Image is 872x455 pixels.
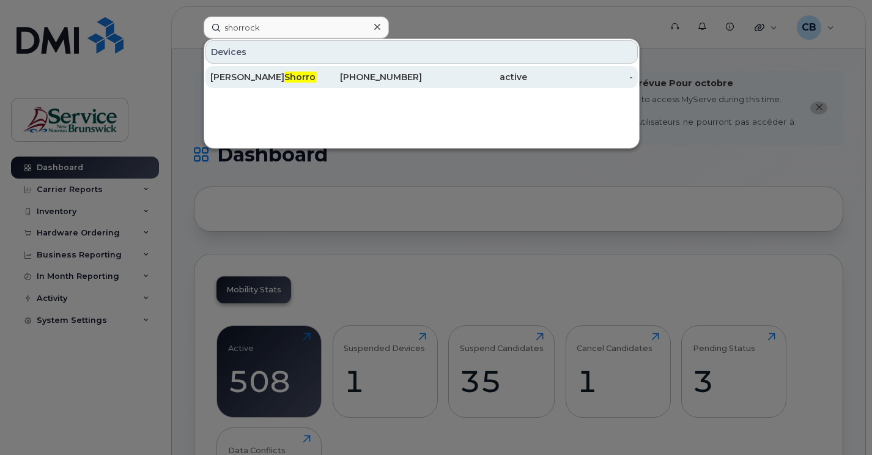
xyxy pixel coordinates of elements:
[527,71,633,83] div: -
[210,71,316,83] div: [PERSON_NAME]
[205,66,638,88] a: [PERSON_NAME]Shorrock[PHONE_NUMBER]active-
[422,71,528,83] div: active
[205,40,638,64] div: Devices
[316,71,422,83] div: [PHONE_NUMBER]
[284,72,327,83] span: Shorrock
